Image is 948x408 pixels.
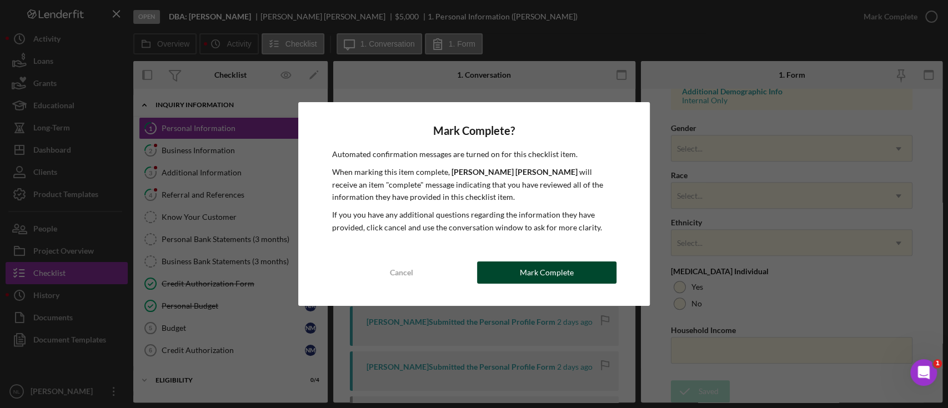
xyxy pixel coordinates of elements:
b: [PERSON_NAME] [PERSON_NAME] [451,167,577,177]
span: 1 [933,359,942,368]
div: Cancel [390,261,413,284]
p: When marking this item complete, will receive an item "complete" message indicating that you have... [332,166,616,203]
iframe: Intercom live chat [910,359,937,386]
button: Mark Complete [477,261,616,284]
p: Automated confirmation messages are turned on for this checklist item. [332,148,616,160]
p: If you you have any additional questions regarding the information they have provided, click canc... [332,209,616,234]
button: Cancel [332,261,471,284]
div: Mark Complete [520,261,574,284]
h4: Mark Complete? [332,124,616,137]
